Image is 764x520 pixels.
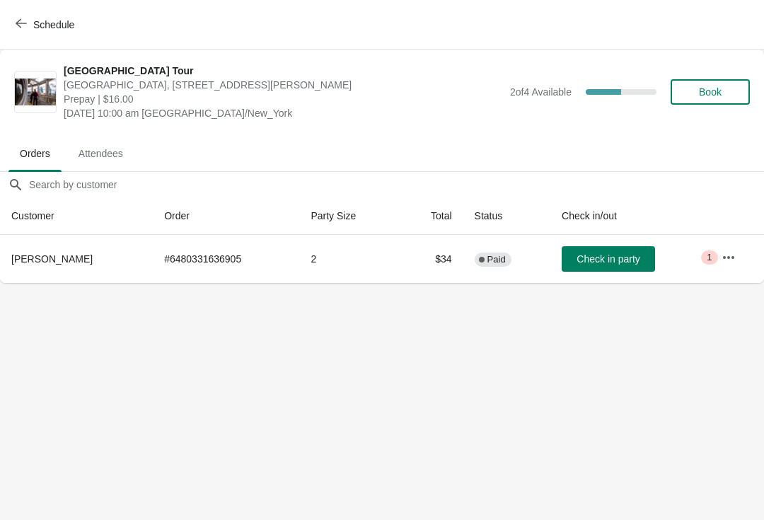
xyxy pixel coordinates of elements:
[699,86,722,98] span: Book
[33,19,74,30] span: Schedule
[67,141,134,166] span: Attendees
[299,197,399,235] th: Party Size
[64,64,503,78] span: [GEOGRAPHIC_DATA] Tour
[550,197,710,235] th: Check in/out
[64,78,503,92] span: [GEOGRAPHIC_DATA], [STREET_ADDRESS][PERSON_NAME]
[399,197,463,235] th: Total
[671,79,750,105] button: Book
[153,235,299,283] td: # 6480331636905
[8,141,62,166] span: Orders
[399,235,463,283] td: $34
[299,235,399,283] td: 2
[11,253,93,265] span: [PERSON_NAME]
[7,12,86,37] button: Schedule
[577,253,639,265] span: Check in party
[562,246,655,272] button: Check in party
[487,254,506,265] span: Paid
[28,172,764,197] input: Search by customer
[463,197,550,235] th: Status
[707,252,712,263] span: 1
[15,79,56,106] img: City Hall Tower Tour
[64,92,503,106] span: Prepay | $16.00
[64,106,503,120] span: [DATE] 10:00 am [GEOGRAPHIC_DATA]/New_York
[153,197,299,235] th: Order
[510,86,572,98] span: 2 of 4 Available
